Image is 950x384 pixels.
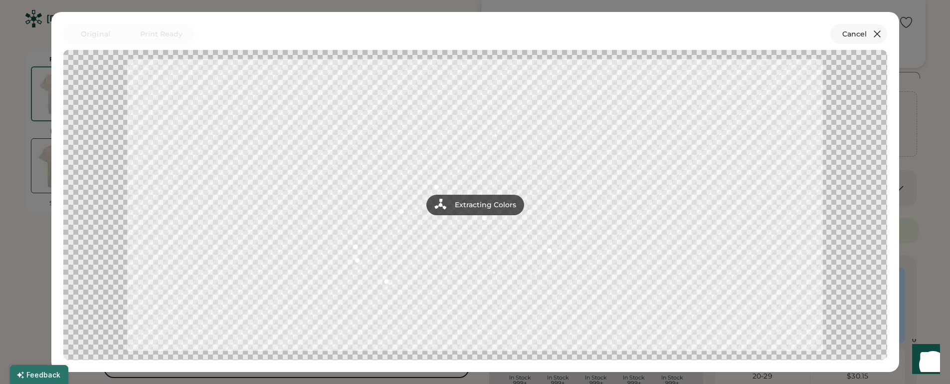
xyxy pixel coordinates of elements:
button: Print Ready [128,24,195,44]
iframe: Front Chat [903,339,946,382]
button: Original [63,24,128,44]
button: Cancel [830,24,887,44]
